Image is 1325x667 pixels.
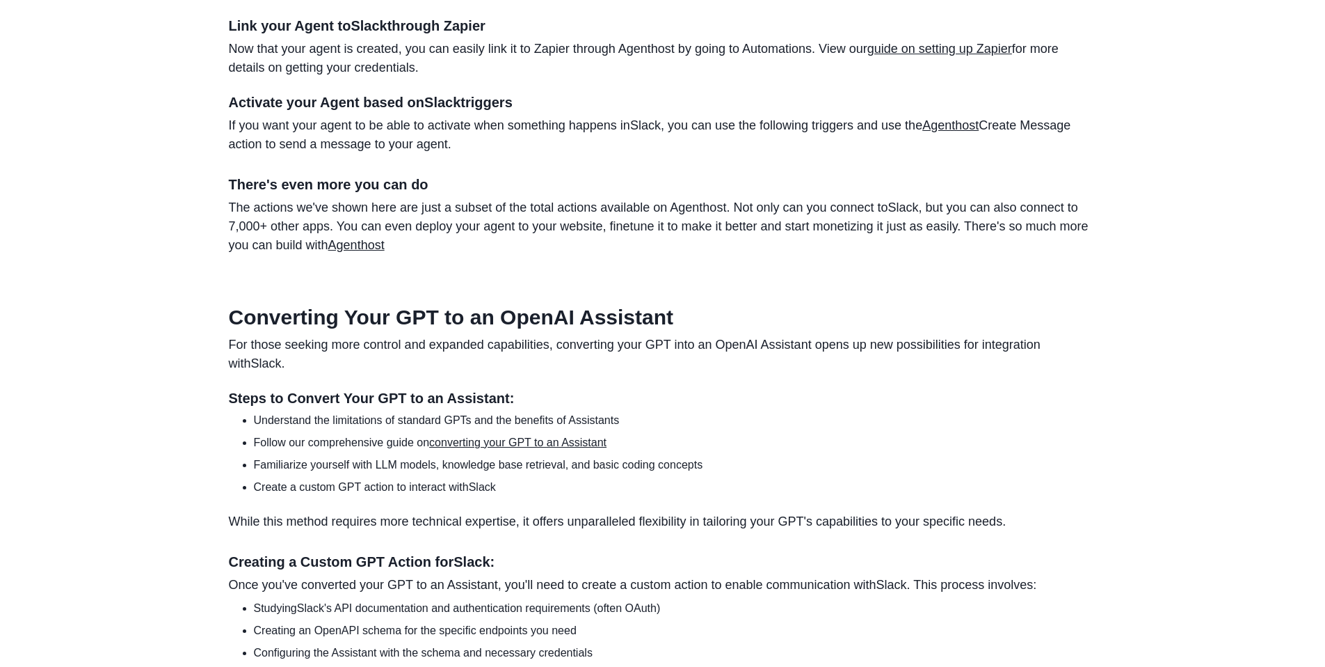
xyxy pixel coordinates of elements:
h4: Activate your Agent based on Slack triggers [229,94,1097,111]
li: Familiarize yourself with LLM models, knowledge base retrieval, and basic coding concepts [254,457,1097,473]
a: Agenthost [922,118,979,132]
li: Configuring the Assistant with the schema and necessary credentials [254,645,1097,661]
a: converting your GPT to an Assistant [429,437,607,448]
p: While this method requires more technical expertise, it offers unparalleled flexibility in tailor... [229,512,1097,531]
li: Studying Slack 's API documentation and authentication requirements (often OAuth) [254,600,1097,617]
h2: Converting Your GPT to an OpenAI Assistant [229,305,1097,330]
p: For those seeking more control and expanded capabilities, converting your GPT into an OpenAI Assi... [229,336,1097,373]
li: Follow our comprehensive guide on [254,434,1097,451]
p: The actions we've shown here are just a subset of the total actions available on Agenthost. Not o... [229,198,1097,255]
li: Understand the limitations of standard GPTs and the benefits of Assistants [254,412,1097,429]
h4: There's even more you can do [229,176,1097,193]
a: guide on setting up Zapier [867,42,1012,56]
li: Creating an OpenAPI schema for the specific endpoints you need [254,622,1097,639]
p: Once you've converted your GPT to an Assistant, you'll need to create a custom action to enable c... [229,576,1097,595]
a: Agenthost [328,238,385,252]
li: Create a custom GPT action to interact with Slack [254,479,1097,496]
h3: Creating a Custom GPT Action for Slack : [229,554,1097,570]
p: If you want your agent to be able to activate when something happens in Slack , you can use the f... [229,116,1097,154]
h3: Steps to Convert Your GPT to an Assistant: [229,390,1097,407]
h4: Link your Agent to Slack through Zapier [229,17,1097,34]
p: Now that your agent is created, you can easily link it to Zapier through Agenthost by going to Au... [229,40,1097,77]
